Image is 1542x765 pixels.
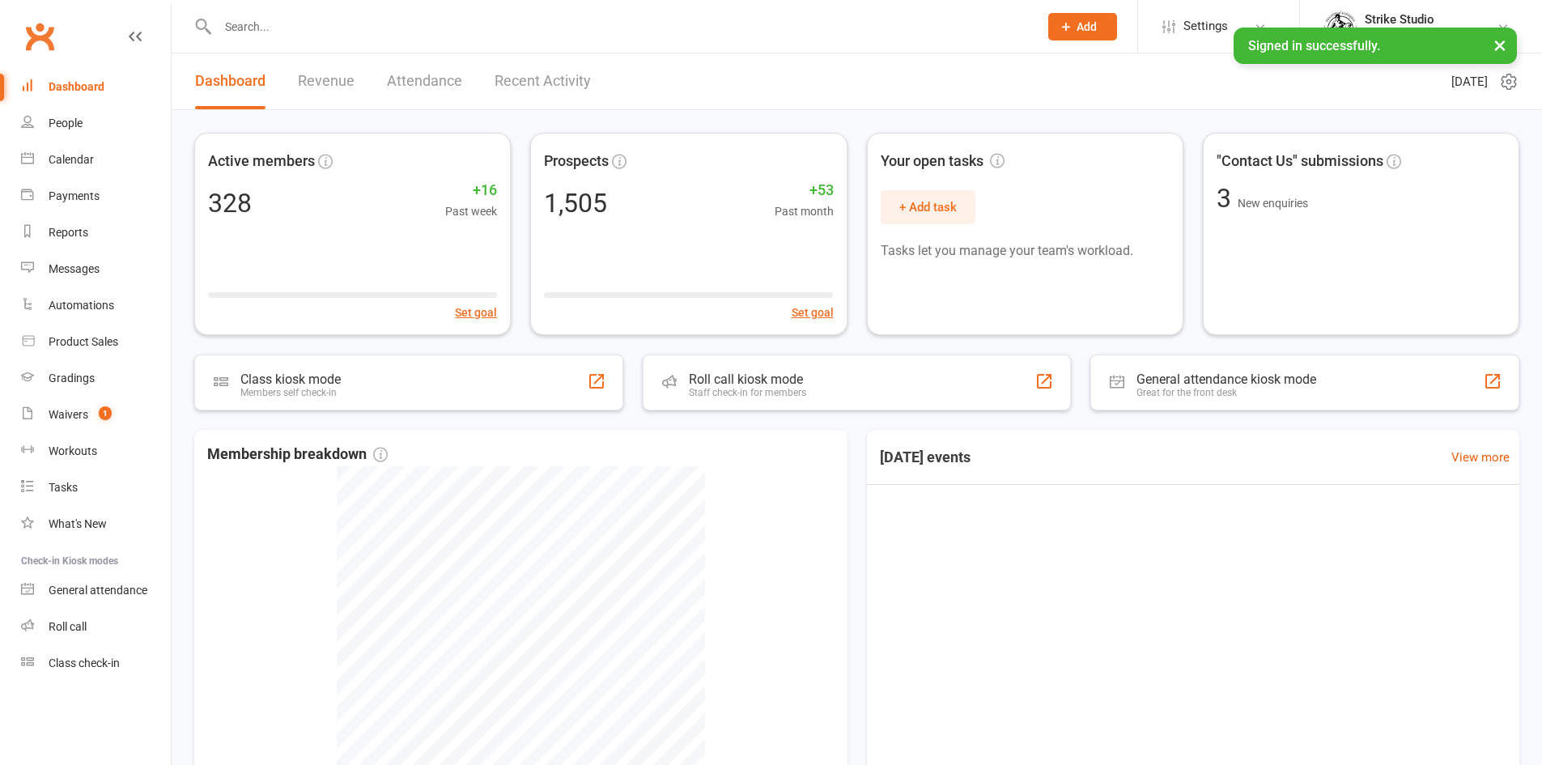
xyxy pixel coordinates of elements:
div: What's New [49,517,107,530]
span: Add [1077,20,1097,33]
a: Waivers 1 [21,397,171,433]
div: 1,505 [544,190,607,216]
a: Gradings [21,360,171,397]
div: General attendance kiosk mode [1136,372,1316,387]
div: Strike Studio [1365,27,1434,41]
span: Prospects [544,150,609,173]
div: People [49,117,83,130]
span: Signed in successfully. [1248,38,1380,53]
a: Revenue [298,53,355,109]
a: Tasks [21,470,171,506]
span: Your open tasks [881,150,1005,173]
a: Automations [21,287,171,324]
div: Strike Studio [1365,12,1434,27]
span: [DATE] [1451,72,1488,91]
a: Roll call [21,609,171,645]
div: Roll call [49,620,87,633]
a: Calendar [21,142,171,178]
span: Past week [445,202,497,220]
div: Class check-in [49,657,120,669]
input: Search... [213,15,1027,38]
div: Members self check-in [240,387,341,398]
div: Gradings [49,372,95,385]
button: + Add task [881,190,975,224]
a: What's New [21,506,171,542]
a: Payments [21,178,171,215]
div: Great for the front desk [1136,387,1316,398]
div: Calendar [49,153,94,166]
a: People [21,105,171,142]
a: Attendance [387,53,462,109]
div: Roll call kiosk mode [689,372,806,387]
img: thumb_image1723780799.png [1324,11,1357,43]
a: Recent Activity [495,53,591,109]
button: Set goal [455,304,497,321]
span: "Contact Us" submissions [1217,150,1383,173]
div: Staff check-in for members [689,387,806,398]
span: 1 [99,406,112,420]
div: Automations [49,299,114,312]
div: Class kiosk mode [240,372,341,387]
div: Product Sales [49,335,118,348]
a: Reports [21,215,171,251]
div: General attendance [49,584,147,597]
div: Waivers [49,408,88,421]
div: 328 [208,190,252,216]
span: New enquiries [1238,197,1308,210]
div: Payments [49,189,100,202]
a: General attendance kiosk mode [21,572,171,609]
div: Workouts [49,444,97,457]
a: Workouts [21,433,171,470]
div: Dashboard [49,80,104,93]
span: +53 [775,179,834,202]
div: Reports [49,226,88,239]
a: Dashboard [195,53,265,109]
a: Product Sales [21,324,171,360]
h3: [DATE] events [867,443,983,472]
span: Active members [208,150,315,173]
a: Clubworx [19,16,60,57]
div: Messages [49,262,100,275]
button: Add [1048,13,1117,40]
a: Class kiosk mode [21,645,171,682]
a: Messages [21,251,171,287]
span: Past month [775,202,834,220]
span: 3 [1217,183,1238,214]
div: Tasks [49,481,78,494]
span: +16 [445,179,497,202]
button: × [1485,28,1514,62]
p: Tasks let you manage your team's workload. [881,240,1170,261]
button: Set goal [792,304,834,321]
a: Dashboard [21,69,171,105]
span: Membership breakdown [207,443,388,466]
span: Settings [1183,8,1228,45]
a: View more [1451,448,1510,467]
